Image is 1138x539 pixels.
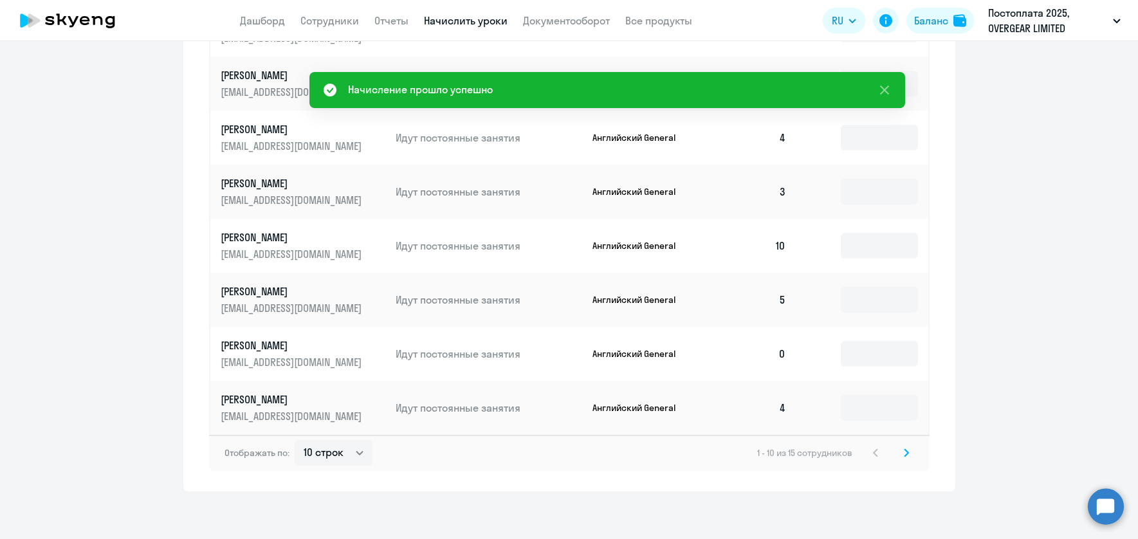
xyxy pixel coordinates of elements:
a: [PERSON_NAME][EMAIL_ADDRESS][DOMAIN_NAME] [221,338,386,369]
p: Идут постоянные занятия [396,185,582,199]
p: Английский General [592,186,689,197]
p: Английский General [592,402,689,414]
p: [EMAIL_ADDRESS][DOMAIN_NAME] [221,301,365,315]
p: Английский General [592,240,689,251]
p: [PERSON_NAME] [221,284,365,298]
td: 4 [707,57,797,111]
p: [EMAIL_ADDRESS][DOMAIN_NAME] [221,247,365,261]
p: [PERSON_NAME] [221,230,365,244]
td: 4 [707,111,797,165]
p: Английский General [592,294,689,306]
p: [PERSON_NAME] [221,338,365,352]
div: Начисление прошло успешно [348,82,493,97]
p: [EMAIL_ADDRESS][DOMAIN_NAME] [221,193,365,207]
p: [PERSON_NAME] [221,176,365,190]
p: Английский General [592,132,689,143]
span: 1 - 10 из 15 сотрудников [757,447,852,459]
a: Все продукты [625,14,692,27]
img: balance [953,14,966,27]
p: [EMAIL_ADDRESS][DOMAIN_NAME] [221,355,365,369]
td: 4 [707,381,797,435]
button: RU [823,8,865,33]
p: Идут постоянные занятия [396,293,582,307]
td: 0 [707,327,797,381]
a: [PERSON_NAME][EMAIL_ADDRESS][DOMAIN_NAME] [221,68,386,99]
td: 5 [707,273,797,327]
a: Дашборд [240,14,285,27]
button: Балансbalance [906,8,974,33]
p: [EMAIL_ADDRESS][DOMAIN_NAME] [221,409,365,423]
p: Идут постоянные занятия [396,401,582,415]
a: Начислить уроки [424,14,508,27]
a: [PERSON_NAME][EMAIL_ADDRESS][DOMAIN_NAME] [221,176,386,207]
div: Баланс [914,13,948,28]
p: Постоплата 2025, OVERGEAR LIMITED [988,5,1108,36]
p: Идут постоянные занятия [396,131,582,145]
span: Отображать по: [225,447,289,459]
a: [PERSON_NAME][EMAIL_ADDRESS][DOMAIN_NAME] [221,284,386,315]
p: [PERSON_NAME] [221,122,365,136]
p: Английский General [592,348,689,360]
a: [PERSON_NAME][EMAIL_ADDRESS][DOMAIN_NAME] [221,392,386,423]
a: Сотрудники [300,14,359,27]
td: 10 [707,219,797,273]
a: Документооборот [523,14,610,27]
p: [PERSON_NAME] [221,392,365,407]
p: Идут постоянные занятия [396,239,582,253]
p: Идут постоянные занятия [396,347,582,361]
span: RU [832,13,843,28]
button: Постоплата 2025, OVERGEAR LIMITED [982,5,1127,36]
a: Отчеты [374,14,408,27]
p: [PERSON_NAME] [221,68,365,82]
td: 3 [707,165,797,219]
p: [EMAIL_ADDRESS][DOMAIN_NAME] [221,85,365,99]
p: [EMAIL_ADDRESS][DOMAIN_NAME] [221,139,365,153]
a: [PERSON_NAME][EMAIL_ADDRESS][DOMAIN_NAME] [221,230,386,261]
a: [PERSON_NAME][EMAIL_ADDRESS][DOMAIN_NAME] [221,122,386,153]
